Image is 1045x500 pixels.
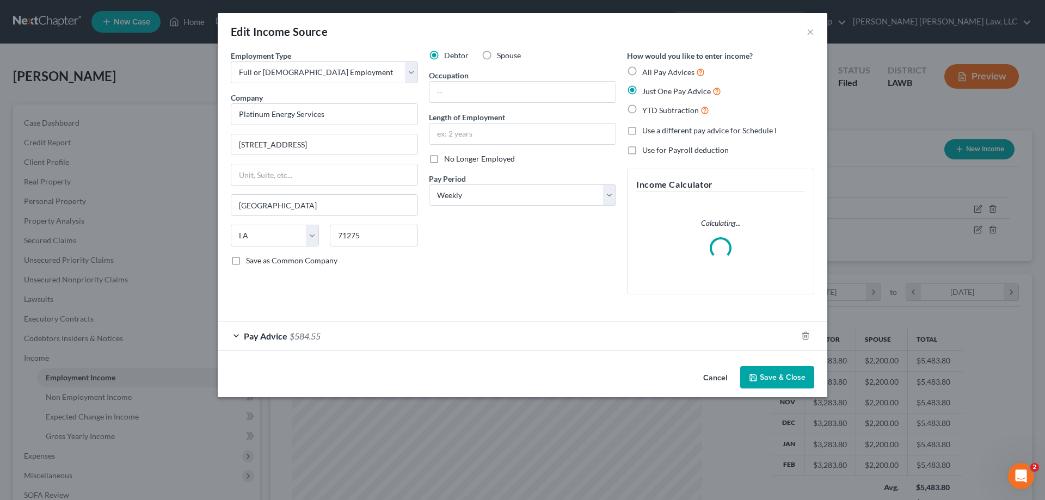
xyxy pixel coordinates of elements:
[642,87,711,96] span: Just One Pay Advice
[1008,463,1034,489] iframe: Intercom live chat
[642,126,777,135] span: Use a different pay advice for Schedule I
[642,67,694,77] span: All Pay Advices
[636,218,805,229] p: Calculating...
[429,82,616,102] input: --
[740,366,814,389] button: Save & Close
[444,51,469,60] span: Debtor
[246,256,337,265] span: Save as Common Company
[231,134,417,155] input: Enter address...
[1030,463,1039,472] span: 2
[444,154,515,163] span: No Longer Employed
[231,195,417,215] input: Enter city...
[231,24,328,39] div: Edit Income Source
[231,164,417,185] input: Unit, Suite, etc...
[290,331,321,341] span: $584.55
[330,225,418,246] input: Enter zip...
[636,178,805,192] h5: Income Calculator
[627,50,753,61] label: How would you like to enter income?
[429,124,616,144] input: ex: 2 years
[231,93,263,102] span: Company
[642,106,699,115] span: YTD Subtraction
[429,112,505,123] label: Length of Employment
[231,103,418,125] input: Search company by name...
[231,51,291,60] span: Employment Type
[807,25,814,38] button: ×
[244,331,287,341] span: Pay Advice
[429,70,469,81] label: Occupation
[694,367,736,389] button: Cancel
[429,174,466,183] span: Pay Period
[497,51,521,60] span: Spouse
[642,145,729,155] span: Use for Payroll deduction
